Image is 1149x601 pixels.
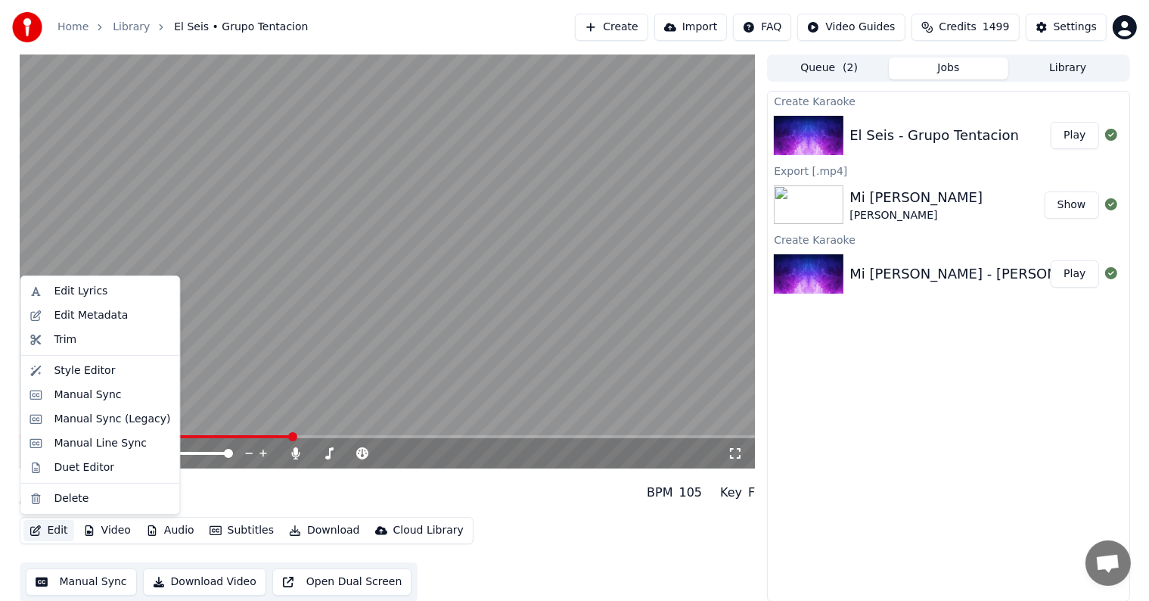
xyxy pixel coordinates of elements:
a: Library [113,20,150,35]
button: Library [1008,58,1128,79]
button: Play [1051,122,1098,149]
div: Mi [PERSON_NAME] [849,187,983,208]
nav: breadcrumb [57,20,308,35]
div: Cloud Library [393,523,464,538]
div: Duet Editor [54,460,114,475]
div: El Seis - Grupo Tentacion [849,125,1019,146]
button: Download [283,520,366,541]
button: Import [654,14,727,41]
span: ( 2 ) [843,61,858,76]
button: Play [1051,260,1098,288]
div: Delete [54,491,89,506]
div: 105 [679,484,703,502]
div: Settings [1054,20,1097,35]
button: Video [77,520,137,541]
button: Credits1499 [911,14,1020,41]
div: Create Karaoke [768,92,1129,110]
div: Mi [PERSON_NAME] - [PERSON_NAME] [849,263,1109,285]
button: Settings [1026,14,1107,41]
button: Video Guides [797,14,905,41]
span: El Seis • Grupo Tentacion [174,20,308,35]
div: Trim [54,332,76,347]
button: Open Dual Screen [272,568,412,596]
button: Edit [23,520,74,541]
div: Edit Lyrics [54,284,107,299]
button: Audio [140,520,200,541]
div: Create Karaoke [768,230,1129,248]
div: Export [.mp4] [768,161,1129,179]
a: Home [57,20,89,35]
button: Show [1045,192,1099,219]
div: Manual Line Sync [54,436,147,451]
button: FAQ [733,14,791,41]
div: Manual Sync (Legacy) [54,412,170,427]
button: Manual Sync [26,568,137,596]
button: Subtitles [203,520,280,541]
button: Download Video [143,568,266,596]
div: Style Editor [54,363,115,378]
span: 1499 [983,20,1010,35]
span: Credits [939,20,977,35]
div: BPM [647,484,672,502]
div: F [748,484,755,502]
div: Manual Sync [54,388,121,403]
div: Edit Metadata [54,308,128,323]
img: youka [12,12,42,42]
div: Key [720,484,742,502]
button: Queue [769,58,889,79]
button: Jobs [889,58,1008,79]
div: Chat abierto [1085,540,1131,586]
div: [PERSON_NAME] [849,208,983,223]
button: Create [575,14,648,41]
